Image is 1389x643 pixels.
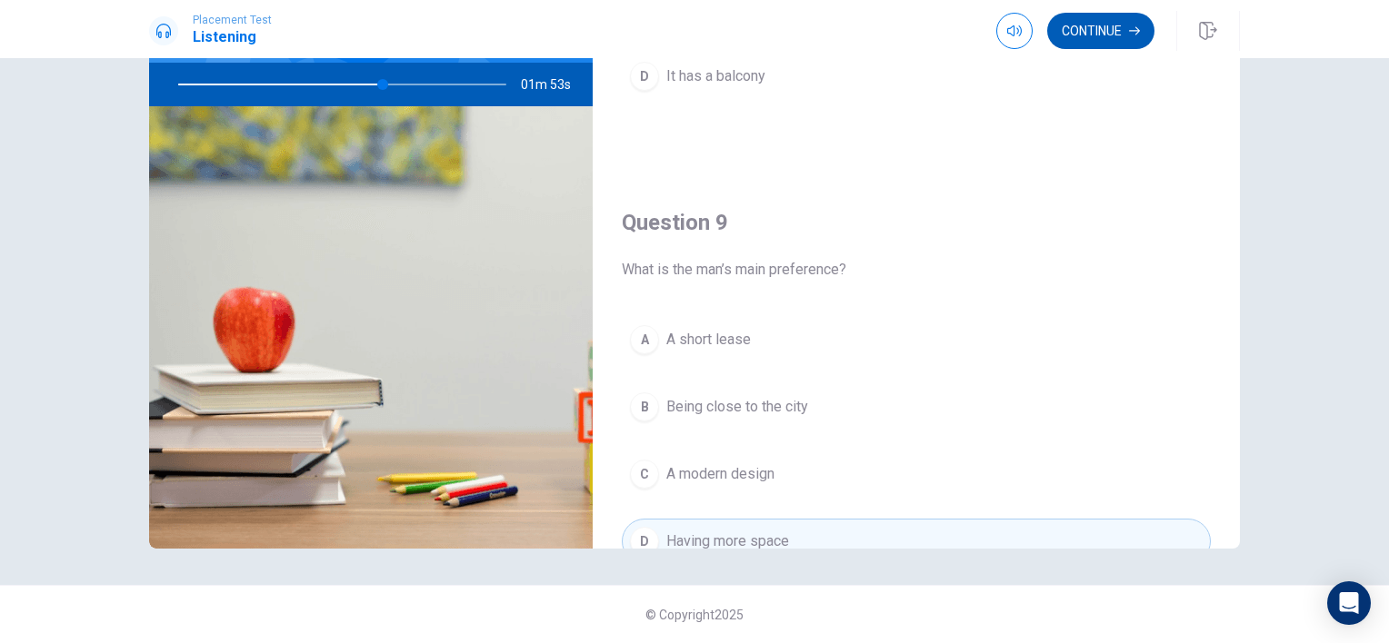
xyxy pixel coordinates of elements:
div: D [630,62,659,91]
span: Placement Test [193,14,272,26]
button: DIt has a balcony [622,54,1211,99]
span: A modern design [666,463,774,485]
button: BBeing close to the city [622,384,1211,430]
span: A short lease [666,329,751,351]
button: CA modern design [622,451,1211,497]
div: Open Intercom Messenger [1327,581,1371,625]
span: © Copyright 2025 [645,608,744,622]
span: Having more space [666,530,789,552]
div: B [630,392,659,421]
div: A [630,325,659,354]
div: D [630,527,659,556]
h1: Listening [193,26,272,48]
span: It has a balcony [666,65,765,87]
button: DHaving more space [622,519,1211,564]
img: B2 Recording 10: Choosing a New Apartment [149,106,593,549]
span: 01m 53s [521,63,585,106]
button: Continue [1047,13,1154,49]
div: C [630,460,659,489]
span: What is the man’s main preference? [622,259,1211,281]
span: Being close to the city [666,396,808,418]
button: AA short lease [622,317,1211,362]
h4: Question 9 [622,208,1211,237]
